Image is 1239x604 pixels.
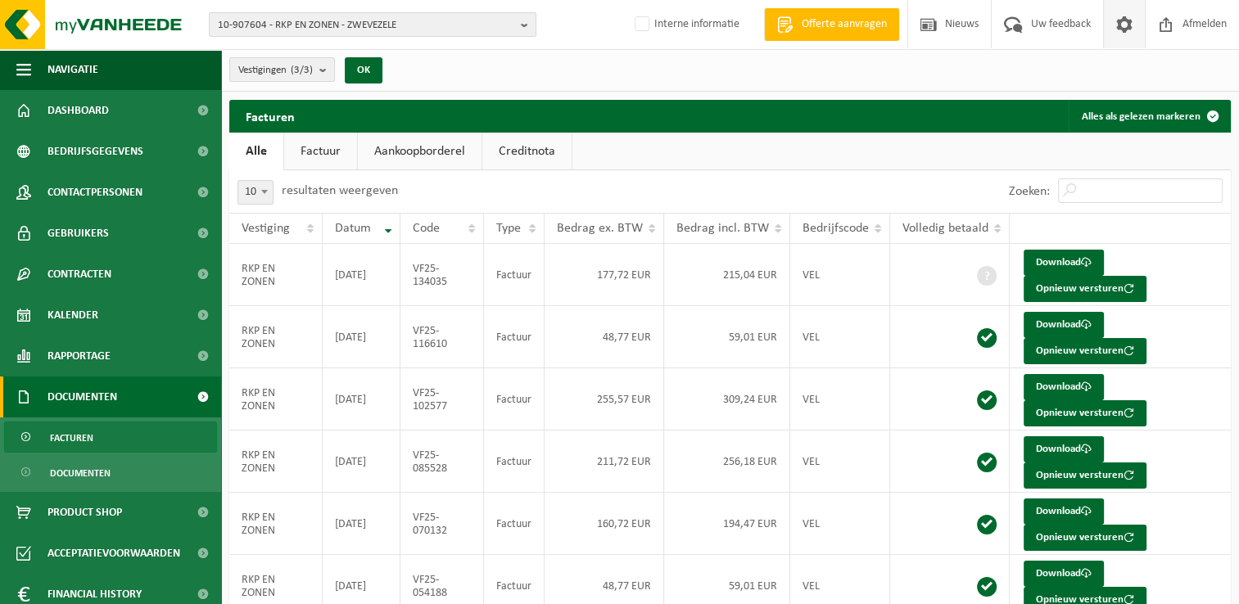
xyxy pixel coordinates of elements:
span: Type [496,222,521,235]
button: OK [345,57,382,83]
a: Download [1024,312,1104,338]
a: Factuur [284,133,357,170]
td: Factuur [484,306,545,368]
span: Rapportage [47,336,111,376]
td: RKP EN ZONEN [229,493,323,555]
td: 48,77 EUR [545,306,664,368]
td: RKP EN ZONEN [229,306,323,368]
td: VEL [790,493,890,555]
td: VF25-116610 [400,306,484,368]
td: 309,24 EUR [664,368,790,430]
a: Documenten [4,457,217,488]
span: Contactpersonen [47,172,142,213]
td: VEL [790,430,890,493]
td: VEL [790,244,890,306]
td: RKP EN ZONEN [229,430,323,493]
span: Acceptatievoorwaarden [47,533,180,574]
td: Factuur [484,244,545,306]
td: 177,72 EUR [545,244,664,306]
a: Download [1024,561,1104,587]
td: 211,72 EUR [545,430,664,493]
h2: Facturen [229,100,311,132]
span: Bedrijfscode [803,222,869,235]
a: Alle [229,133,283,170]
td: RKP EN ZONEN [229,368,323,430]
td: RKP EN ZONEN [229,244,323,306]
span: Gebruikers [47,213,109,254]
td: VF25-102577 [400,368,484,430]
span: 10-907604 - RKP EN ZONEN - ZWEVEZELE [218,13,514,38]
td: [DATE] [323,368,400,430]
td: [DATE] [323,493,400,555]
span: 10 [237,180,274,205]
span: Vestigingen [238,58,313,83]
td: Factuur [484,493,545,555]
td: [DATE] [323,430,400,493]
button: Opnieuw versturen [1024,525,1146,551]
span: Navigatie [47,49,98,90]
td: Factuur [484,368,545,430]
span: Dashboard [47,90,109,131]
span: Kalender [47,295,98,336]
td: 215,04 EUR [664,244,790,306]
a: Download [1024,498,1104,525]
label: resultaten weergeven [282,184,398,197]
span: Datum [335,222,371,235]
span: Bedrag ex. BTW [557,222,643,235]
td: 194,47 EUR [664,493,790,555]
span: Volledig betaald [902,222,988,235]
a: Facturen [4,421,217,453]
span: Documenten [50,458,111,489]
td: 59,01 EUR [664,306,790,368]
span: Bedrijfsgegevens [47,131,143,172]
td: Factuur [484,430,545,493]
span: 10 [238,181,273,204]
count: (3/3) [291,65,313,75]
td: VEL [790,306,890,368]
button: 10-907604 - RKP EN ZONEN - ZWEVEZELE [209,12,536,37]
td: 255,57 EUR [545,368,664,430]
a: Download [1024,250,1104,276]
label: Interne informatie [631,12,739,37]
button: Opnieuw versturen [1024,462,1146,489]
td: VF25-085528 [400,430,484,493]
a: Aankoopborderel [358,133,482,170]
span: Contracten [47,254,111,295]
span: Facturen [50,422,93,453]
button: Alles als gelezen markeren [1069,100,1229,133]
a: Creditnota [482,133,572,170]
button: Vestigingen(3/3) [229,57,335,82]
button: Opnieuw versturen [1024,338,1146,364]
span: Bedrag incl. BTW [676,222,769,235]
td: 256,18 EUR [664,430,790,493]
a: Download [1024,436,1104,462]
span: Vestiging [242,222,290,235]
span: Offerte aanvragen [798,16,891,33]
td: [DATE] [323,244,400,306]
td: [DATE] [323,306,400,368]
td: VF25-070132 [400,493,484,555]
td: 160,72 EUR [545,493,664,555]
a: Offerte aanvragen [764,8,899,41]
span: Code [413,222,440,235]
td: VF25-134035 [400,244,484,306]
button: Opnieuw versturen [1024,276,1146,302]
span: Product Shop [47,492,122,533]
span: Documenten [47,376,117,417]
button: Opnieuw versturen [1024,400,1146,426]
a: Download [1024,374,1104,400]
td: VEL [790,368,890,430]
label: Zoeken: [1009,185,1050,198]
